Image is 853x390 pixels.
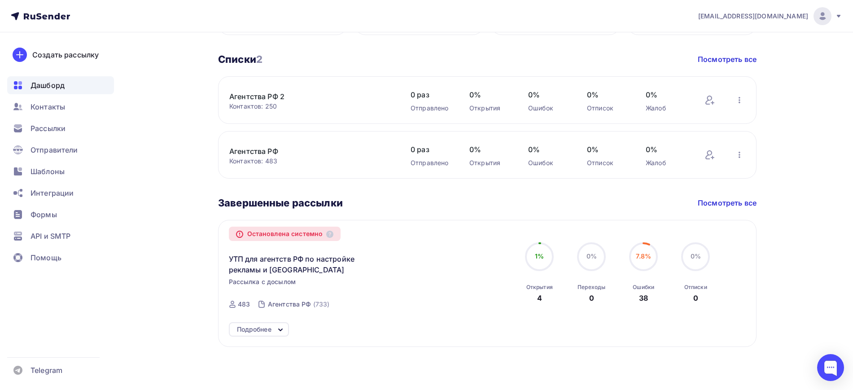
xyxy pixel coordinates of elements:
span: Дашборд [31,80,65,91]
div: 0 [589,293,594,303]
a: Рассылки [7,119,114,137]
div: Отписок [587,158,628,167]
a: Посмотреть все [698,54,757,65]
div: 4 [537,293,542,303]
div: Контактов: 483 [229,157,393,166]
span: 0% [691,252,701,260]
a: Шаблоны [7,162,114,180]
div: Жалоб [646,104,687,113]
div: Жалоб [646,158,687,167]
span: 1% [535,252,544,260]
span: Интеграции [31,188,74,198]
a: Контакты [7,98,114,116]
span: 7.8% [636,252,651,260]
div: (733) [313,300,330,309]
span: 0% [528,89,569,100]
div: Отписок [587,104,628,113]
div: 483 [238,300,250,309]
div: Отправлено [411,158,451,167]
div: Остановлена системно [229,227,341,241]
div: 0 [693,293,698,303]
div: Отписки [684,284,707,291]
div: 38 [639,293,648,303]
span: Telegram [31,365,62,376]
span: 0% [646,89,687,100]
div: Агентства РФ [268,300,311,309]
div: Открытия [526,284,553,291]
a: [EMAIL_ADDRESS][DOMAIN_NAME] [698,7,842,25]
a: Дашборд [7,76,114,94]
span: 0% [646,144,687,155]
span: Контакты [31,101,65,112]
div: Контактов: 250 [229,102,393,111]
span: Формы [31,209,57,220]
span: API и SMTP [31,231,70,241]
span: 0% [587,144,628,155]
h3: Завершенные рассылки [218,197,343,209]
span: Рассылка с досылом [229,277,296,286]
span: 0% [469,144,510,155]
span: 0% [469,89,510,100]
div: Переходы [577,284,605,291]
span: 0 раз [411,144,451,155]
div: Открытия [469,158,510,167]
div: Создать рассылку [32,49,99,60]
div: Подробнее [237,324,271,335]
span: Шаблоны [31,166,65,177]
a: Посмотреть все [698,197,757,208]
a: Отправители [7,141,114,159]
span: 0% [528,144,569,155]
span: 0 раз [411,89,451,100]
a: Агентства РФ 2 [229,91,382,102]
a: Агентства РФ [229,146,382,157]
a: Агентства РФ (733) [267,297,330,311]
div: Ошибки [633,284,654,291]
div: Ошибок [528,158,569,167]
h3: Списки [218,53,262,66]
div: Отправлено [411,104,451,113]
span: Помощь [31,252,61,263]
div: Открытия [469,104,510,113]
span: Рассылки [31,123,66,134]
a: Формы [7,206,114,223]
span: Отправители [31,145,78,155]
span: [EMAIL_ADDRESS][DOMAIN_NAME] [698,12,808,21]
span: УТП для агентств РФ по настройке рекламы и [GEOGRAPHIC_DATA] [229,254,383,275]
span: 0% [587,89,628,100]
span: 0% [586,252,597,260]
span: 2 [256,53,262,65]
div: Ошибок [528,104,569,113]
